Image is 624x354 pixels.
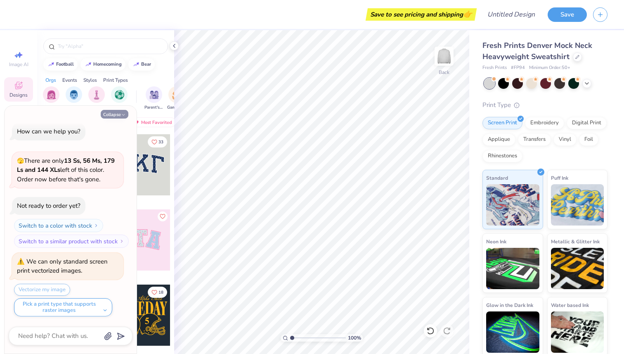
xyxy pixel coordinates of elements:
div: Styles [83,76,97,84]
div: Screen Print [482,117,522,129]
div: Events [62,76,77,84]
span: Minimum Order: 50 + [529,64,570,71]
div: How can we help you? [17,127,80,135]
div: filter for Parent's Weekend [144,86,163,111]
button: Like [148,287,167,298]
img: Fraternity Image [69,90,78,100]
img: Glow in the Dark Ink [486,311,539,353]
div: homecoming [93,62,122,67]
button: Collapse [101,110,128,119]
span: There are only left of this color. Order now before that's gone. [17,157,115,183]
div: Digital Print [567,117,607,129]
button: bear [128,58,155,71]
div: Transfers [518,133,551,146]
div: football [56,62,74,67]
img: Standard [486,184,539,226]
span: Image AI [9,61,28,68]
div: Vinyl [553,133,577,146]
span: Parent's Weekend [144,105,163,111]
img: Club Image [92,90,101,100]
span: Sports [113,105,126,111]
button: Like [158,211,168,221]
div: filter for Sorority [43,86,59,111]
button: Switch to a color with stock [14,219,103,232]
div: Most Favorited [129,117,176,127]
span: 18 [158,290,163,295]
span: Game Day [167,105,186,111]
button: Like [148,136,167,147]
span: 100 % [348,334,361,342]
span: Fraternity [65,105,83,111]
span: Club [92,105,101,111]
span: Standard [486,173,508,182]
button: filter button [111,86,128,111]
img: Back [436,48,452,64]
span: Water based Ink [551,301,589,309]
input: Try "Alpha" [57,42,163,50]
span: Fresh Prints [482,64,507,71]
button: Pick a print type that supports raster images [14,298,112,316]
div: Print Type [482,100,607,110]
img: Switch to a similar product with stock [119,239,124,244]
span: Sorority [44,105,59,111]
div: We can only standard screen print vectorized images. [17,257,108,275]
span: Neon Ink [486,237,506,246]
span: Designs [9,92,28,98]
div: Applique [482,133,515,146]
div: Rhinestones [482,150,522,162]
span: 🫣 [17,157,24,165]
strong: 13 Ss, 56 Ms, 179 Ls and 144 XLs [17,157,115,174]
button: filter button [144,86,163,111]
div: filter for Fraternity [65,86,83,111]
span: 33 [158,140,163,144]
div: Print Types [103,76,128,84]
span: Metallic & Glitter Ink [551,237,600,246]
button: Switch to a similar product with stock [14,235,129,248]
img: trend_line.gif [48,62,54,67]
div: Embroidery [525,117,564,129]
div: Orgs [45,76,56,84]
img: Sports Image [115,90,124,100]
img: Water based Ink [551,311,604,353]
div: Not ready to order yet? [17,202,80,210]
button: filter button [43,86,59,111]
img: Switch to a color with stock [94,223,99,228]
div: Foil [579,133,598,146]
div: bear [141,62,151,67]
span: 👉 [463,9,472,19]
img: Parent's Weekend Image [149,90,159,100]
button: filter button [167,86,186,111]
span: # FP94 [511,64,525,71]
button: football [43,58,78,71]
div: Save to see pricing and shipping [368,8,475,21]
img: trend_line.gif [85,62,92,67]
img: Metallic & Glitter Ink [551,248,604,289]
input: Untitled Design [481,6,541,23]
img: Neon Ink [486,248,539,289]
div: filter for Sports [111,86,128,111]
button: filter button [88,86,105,111]
img: Game Day Image [172,90,182,100]
img: Puff Ink [551,184,604,226]
span: Fresh Prints Denver Mock Neck Heavyweight Sweatshirt [482,40,592,62]
button: filter button [65,86,83,111]
span: Glow in the Dark Ink [486,301,533,309]
img: Sorority Image [47,90,56,100]
div: filter for Game Day [167,86,186,111]
button: homecoming [80,58,125,71]
div: Back [439,69,449,76]
img: trend_line.gif [133,62,139,67]
div: filter for Club [88,86,105,111]
button: Save [548,7,587,22]
span: Puff Ink [551,173,568,182]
